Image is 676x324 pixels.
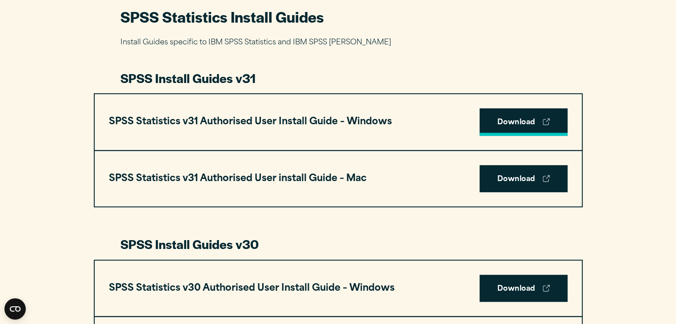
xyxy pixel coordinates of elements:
button: Open CMP widget [4,298,26,320]
h3: SPSS Install Guides v30 [120,236,556,253]
h3: SPSS Statistics v31 Authorised User install Guide – Mac [109,170,367,187]
h3: SPSS Install Guides v31 [120,70,556,87]
h2: SPSS Statistics Install Guides [120,7,556,27]
a: Download [480,165,568,193]
a: Download [480,275,568,302]
h3: SPSS Statistics v31 Authorised User Install Guide – Windows [109,114,392,130]
a: Download [480,108,568,136]
p: Install Guides specific to IBM SPSS Statistics and IBM SPSS [PERSON_NAME] [120,36,556,49]
h3: SPSS Statistics v30 Authorised User Install Guide – Windows [109,280,395,297]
